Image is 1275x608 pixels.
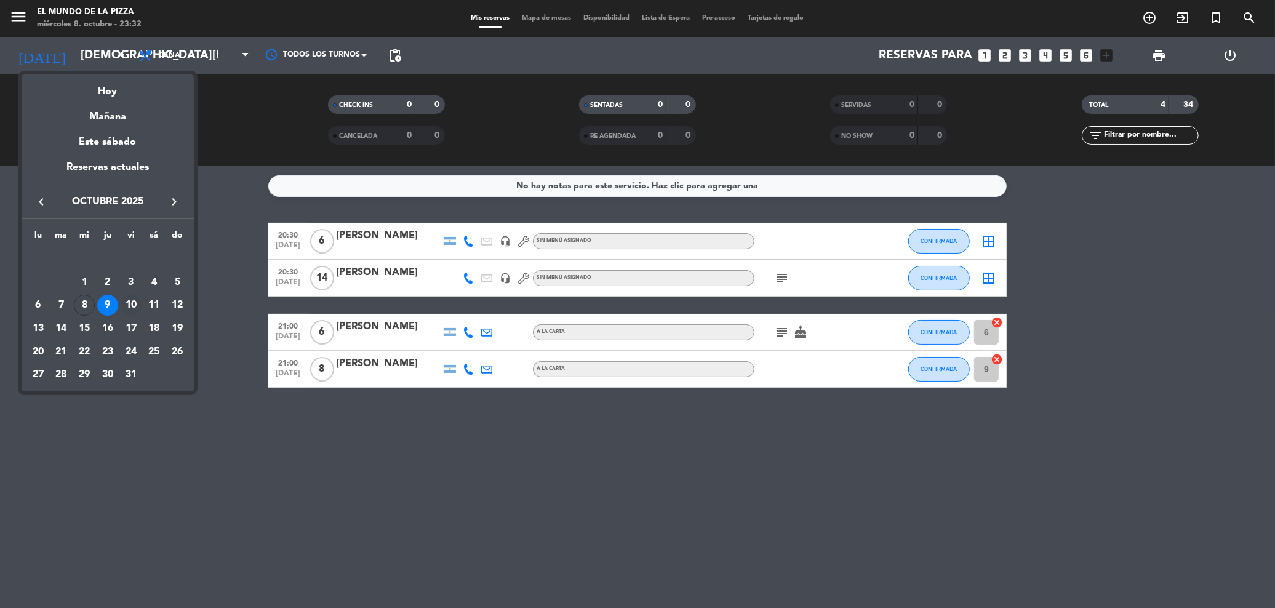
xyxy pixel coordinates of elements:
[22,100,194,125] div: Mañana
[26,317,50,340] td: 13 de octubre de 2025
[96,228,119,247] th: jueves
[166,340,189,364] td: 26 de octubre de 2025
[50,340,73,364] td: 21 de octubre de 2025
[119,228,143,247] th: viernes
[73,317,96,340] td: 15 de octubre de 2025
[119,364,143,387] td: 31 de octubre de 2025
[26,364,50,387] td: 27 de octubre de 2025
[142,340,166,364] td: 25 de octubre de 2025
[73,364,96,387] td: 29 de octubre de 2025
[26,228,50,247] th: lunes
[28,318,49,339] div: 13
[97,295,118,316] div: 9
[28,364,49,385] div: 27
[96,340,119,364] td: 23 de octubre de 2025
[30,194,52,210] button: keyboard_arrow_left
[142,271,166,294] td: 4 de octubre de 2025
[22,125,194,159] div: Este sábado
[28,295,49,316] div: 6
[26,294,50,318] td: 6 de octubre de 2025
[34,194,49,209] i: keyboard_arrow_left
[26,247,189,271] td: OCT.
[143,272,164,293] div: 4
[50,294,73,318] td: 7 de octubre de 2025
[121,272,142,293] div: 3
[119,271,143,294] td: 3 de octubre de 2025
[50,364,73,387] td: 28 de octubre de 2025
[51,318,72,339] div: 14
[50,228,73,247] th: martes
[74,295,95,316] div: 8
[97,272,118,293] div: 2
[121,295,142,316] div: 10
[73,271,96,294] td: 1 de octubre de 2025
[22,74,194,100] div: Hoy
[119,294,143,318] td: 10 de octubre de 2025
[143,295,164,316] div: 11
[167,318,188,339] div: 19
[163,194,185,210] button: keyboard_arrow_right
[167,295,188,316] div: 12
[97,318,118,339] div: 16
[142,228,166,247] th: sábado
[52,194,163,210] span: octubre 2025
[50,317,73,340] td: 14 de octubre de 2025
[73,228,96,247] th: miércoles
[51,342,72,362] div: 21
[74,364,95,385] div: 29
[166,317,189,340] td: 19 de octubre de 2025
[51,295,72,316] div: 7
[119,340,143,364] td: 24 de octubre de 2025
[73,340,96,364] td: 22 de octubre de 2025
[166,271,189,294] td: 5 de octubre de 2025
[119,317,143,340] td: 17 de octubre de 2025
[74,318,95,339] div: 15
[97,364,118,385] div: 30
[166,294,189,318] td: 12 de octubre de 2025
[22,159,194,185] div: Reservas actuales
[97,342,118,362] div: 23
[51,364,72,385] div: 28
[121,318,142,339] div: 17
[167,272,188,293] div: 5
[96,317,119,340] td: 16 de octubre de 2025
[73,294,96,318] td: 8 de octubre de 2025
[167,194,182,209] i: keyboard_arrow_right
[74,342,95,362] div: 22
[28,342,49,362] div: 20
[96,364,119,387] td: 30 de octubre de 2025
[142,294,166,318] td: 11 de octubre de 2025
[167,342,188,362] div: 26
[121,364,142,385] div: 31
[143,342,164,362] div: 25
[96,294,119,318] td: 9 de octubre de 2025
[143,318,164,339] div: 18
[121,342,142,362] div: 24
[26,340,50,364] td: 20 de octubre de 2025
[96,271,119,294] td: 2 de octubre de 2025
[142,317,166,340] td: 18 de octubre de 2025
[74,272,95,293] div: 1
[166,228,189,247] th: domingo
